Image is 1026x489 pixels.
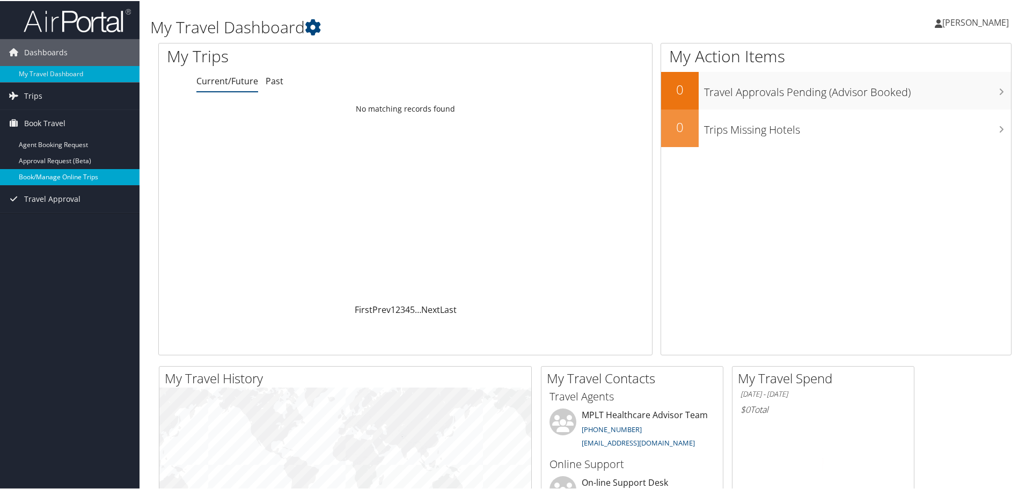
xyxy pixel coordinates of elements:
[421,303,440,315] a: Next
[266,74,283,86] a: Past
[24,82,42,108] span: Trips
[935,5,1020,38] a: [PERSON_NAME]
[395,303,400,315] a: 2
[391,303,395,315] a: 1
[741,403,750,414] span: $0
[549,388,715,403] h3: Travel Agents
[741,388,906,398] h6: [DATE] - [DATE]
[661,44,1011,67] h1: My Action Items
[738,368,914,386] h2: My Travel Spend
[661,117,699,135] h2: 0
[415,303,421,315] span: …
[165,368,531,386] h2: My Travel History
[405,303,410,315] a: 4
[582,437,695,447] a: [EMAIL_ADDRESS][DOMAIN_NAME]
[704,116,1011,136] h3: Trips Missing Hotels
[544,407,720,451] li: MPLT Healthcare Advisor Team
[24,38,68,65] span: Dashboards
[24,7,131,32] img: airportal-logo.png
[167,44,438,67] h1: My Trips
[661,79,699,98] h2: 0
[159,98,652,118] td: No matching records found
[440,303,457,315] a: Last
[549,456,715,471] h3: Online Support
[400,303,405,315] a: 3
[661,71,1011,108] a: 0Travel Approvals Pending (Advisor Booked)
[24,185,80,211] span: Travel Approval
[150,15,730,38] h1: My Travel Dashboard
[372,303,391,315] a: Prev
[24,109,65,136] span: Book Travel
[942,16,1009,27] span: [PERSON_NAME]
[410,303,415,315] a: 5
[704,78,1011,99] h3: Travel Approvals Pending (Advisor Booked)
[661,108,1011,146] a: 0Trips Missing Hotels
[741,403,906,414] h6: Total
[196,74,258,86] a: Current/Future
[582,424,642,433] a: [PHONE_NUMBER]
[355,303,372,315] a: First
[547,368,723,386] h2: My Travel Contacts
